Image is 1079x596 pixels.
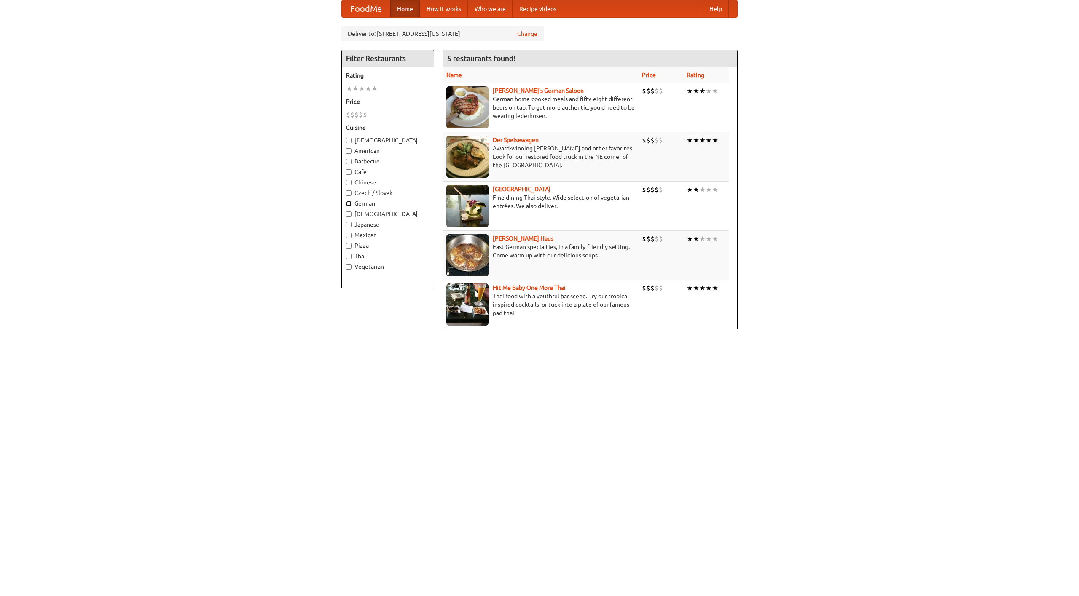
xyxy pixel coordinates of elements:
a: Home [390,0,420,17]
li: $ [642,185,646,194]
li: $ [646,136,650,145]
label: Chinese [346,178,429,187]
input: American [346,148,352,154]
li: $ [650,234,655,243]
li: $ [655,185,659,194]
label: Japanese [346,220,429,229]
li: $ [363,110,367,119]
li: ★ [712,185,718,194]
li: $ [655,234,659,243]
li: ★ [712,86,718,96]
li: $ [659,234,663,243]
li: ★ [706,185,712,194]
a: [PERSON_NAME] Haus [493,235,553,242]
li: ★ [699,283,706,293]
a: How it works [420,0,468,17]
label: Mexican [346,231,429,239]
label: Czech / Slovak [346,189,429,197]
li: ★ [352,84,359,93]
li: $ [650,86,655,96]
input: Chinese [346,180,352,185]
li: ★ [699,136,706,145]
li: $ [646,234,650,243]
li: $ [354,110,359,119]
img: babythai.jpg [446,283,489,326]
li: ★ [365,84,371,93]
a: Der Speisewagen [493,136,539,143]
input: Barbecue [346,159,352,164]
li: ★ [687,136,693,145]
h4: Filter Restaurants [342,50,434,67]
a: Change [517,29,537,38]
li: $ [642,283,646,293]
li: ★ [371,84,378,93]
li: ★ [699,234,706,243]
a: [PERSON_NAME]'s German Saloon [493,87,584,94]
label: [DEMOGRAPHIC_DATA] [346,210,429,218]
input: German [346,201,352,206]
input: Czech / Slovak [346,190,352,196]
p: German home-cooked meals and fifty-eight different beers on tap. To get more authentic, you'd nee... [446,95,635,120]
li: ★ [706,283,712,293]
a: [GEOGRAPHIC_DATA] [493,186,550,192]
li: $ [646,185,650,194]
a: Hit Me Baby One More Thai [493,284,566,291]
li: ★ [693,283,699,293]
li: ★ [699,185,706,194]
li: ★ [699,86,706,96]
label: American [346,147,429,155]
li: ★ [706,136,712,145]
input: Pizza [346,243,352,249]
p: Fine dining Thai-style. Wide selection of vegetarian entrées. We also deliver. [446,193,635,210]
a: Name [446,72,462,78]
input: Cafe [346,169,352,175]
p: Award-winning [PERSON_NAME] and other favorites. Look for our restored food truck in the NE corne... [446,144,635,169]
input: [DEMOGRAPHIC_DATA] [346,138,352,143]
label: Cafe [346,168,429,176]
li: ★ [359,84,365,93]
li: ★ [693,234,699,243]
a: Recipe videos [513,0,563,17]
li: $ [650,136,655,145]
a: Help [703,0,729,17]
li: $ [655,136,659,145]
li: ★ [706,234,712,243]
label: Barbecue [346,157,429,166]
a: FoodMe [342,0,390,17]
input: Japanese [346,222,352,227]
li: $ [646,86,650,96]
p: Thai food with a youthful bar scene. Try our tropical inspired cocktails, or tuck into a plate of... [446,292,635,317]
li: ★ [687,234,693,243]
img: kohlhaus.jpg [446,234,489,276]
li: $ [346,110,350,119]
li: $ [359,110,363,119]
p: East German specialties, in a family-friendly setting. Come warm up with our delicious soups. [446,243,635,259]
li: ★ [693,185,699,194]
label: [DEMOGRAPHIC_DATA] [346,136,429,144]
li: ★ [712,234,718,243]
li: ★ [693,86,699,96]
label: Pizza [346,241,429,250]
li: $ [642,86,646,96]
li: ★ [687,283,693,293]
input: Mexican [346,233,352,238]
img: speisewagen.jpg [446,136,489,178]
li: $ [659,185,663,194]
input: Vegetarian [346,264,352,270]
div: Deliver to: [STREET_ADDRESS][US_STATE] [341,26,544,41]
li: $ [650,283,655,293]
li: ★ [687,86,693,96]
label: German [346,199,429,208]
a: Price [642,72,656,78]
li: ★ [693,136,699,145]
h5: Cuisine [346,123,429,132]
li: $ [650,185,655,194]
li: $ [655,283,659,293]
label: Vegetarian [346,262,429,271]
li: $ [659,136,663,145]
li: ★ [346,84,352,93]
